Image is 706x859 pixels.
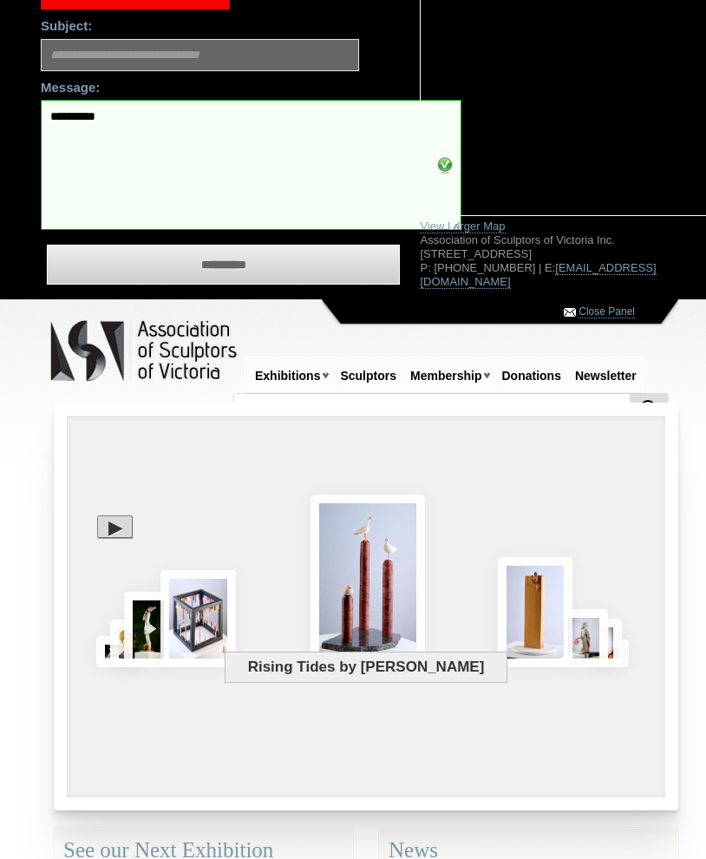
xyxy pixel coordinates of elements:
[494,360,567,392] a: Donations
[311,495,425,667] img: Rising Tides
[41,71,394,95] label: Message:
[420,261,555,274] span: P: [PHONE_NUMBER] | E:
[420,220,505,233] a: View Larger Map
[420,247,532,260] span: [STREET_ADDRESS]
[420,261,656,289] a: [EMAIL_ADDRESS][DOMAIN_NAME]
[333,360,403,392] a: Sculptors
[225,652,507,683] span: Rising Tides by [PERSON_NAME]
[160,570,236,668] img: Misaligned
[638,398,659,419] img: Search
[41,10,394,34] label: Subject:
[124,592,173,667] img: Connection
[559,609,608,667] img: Let There Be Light
[498,557,572,667] img: Little Frog. Big Climb
[420,233,614,246] span: Association of Sculptors of Victoria Inc.
[403,360,488,392] a: Membership
[248,360,327,392] a: Exhibitions
[49,317,240,385] img: logo.png
[564,308,576,317] img: Contact ASV
[579,305,635,318] a: Close Panel
[568,360,644,392] a: Newsletter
